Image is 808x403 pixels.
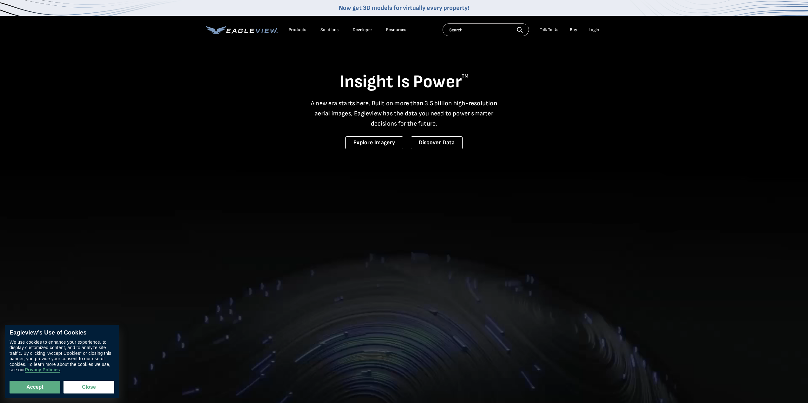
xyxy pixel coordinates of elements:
div: Products [289,27,306,33]
a: Buy [570,27,577,33]
a: Now get 3D models for virtually every property! [339,4,469,12]
a: Developer [353,27,372,33]
div: We use cookies to enhance your experience, to display customized content, and to analyze site tra... [10,340,114,373]
sup: TM [462,73,469,79]
p: A new era starts here. Built on more than 3.5 billion high-resolution aerial images, Eagleview ha... [307,98,501,129]
h1: Insight Is Power [206,71,602,93]
div: Solutions [320,27,339,33]
button: Accept [10,381,60,393]
button: Close [63,381,114,393]
a: Explore Imagery [345,136,403,149]
div: Talk To Us [540,27,558,33]
div: Eagleview’s Use of Cookies [10,329,114,336]
div: Resources [386,27,406,33]
input: Search [443,23,529,36]
a: Privacy Policies [25,367,60,373]
div: Login [589,27,599,33]
a: Discover Data [411,136,463,149]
